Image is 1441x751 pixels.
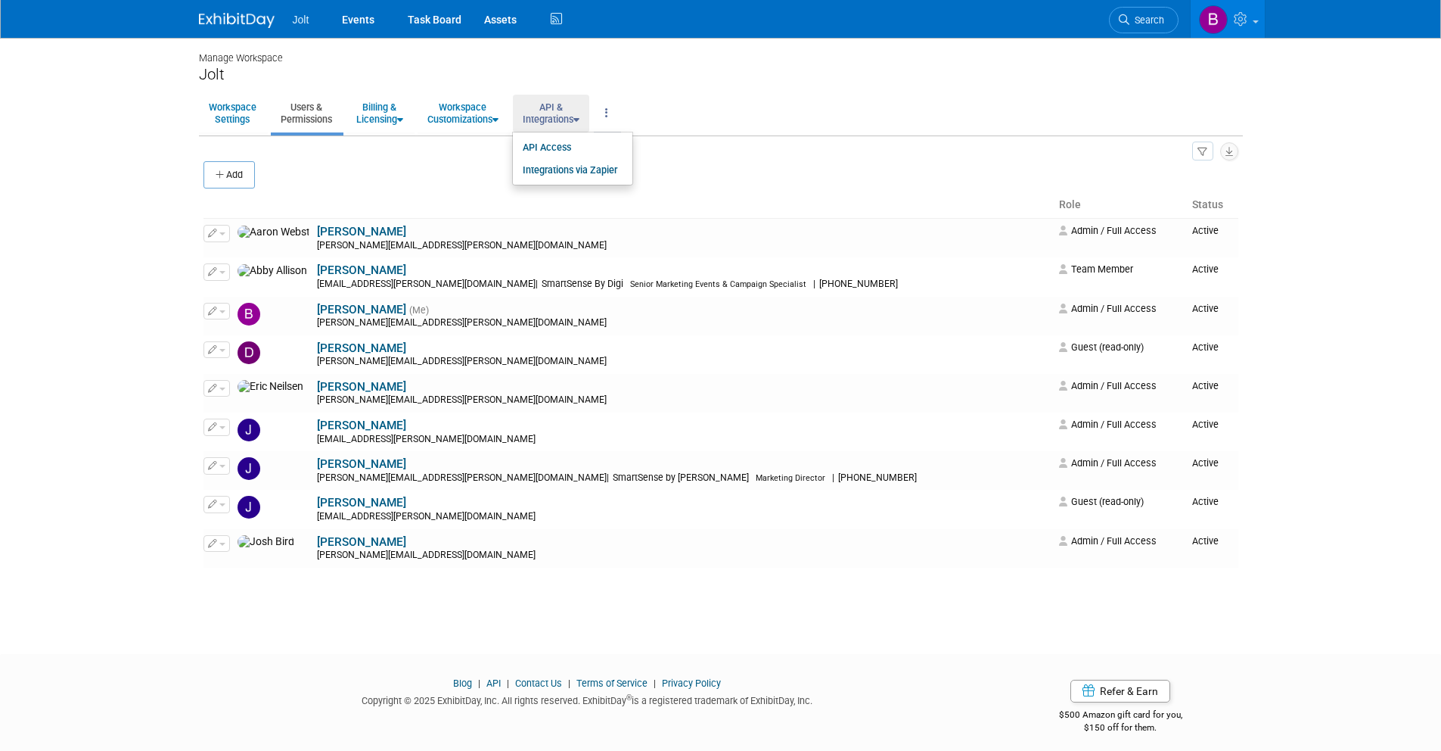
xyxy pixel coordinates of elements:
th: Status [1186,192,1238,218]
span: Active [1192,496,1219,507]
div: [PERSON_NAME][EMAIL_ADDRESS][PERSON_NAME][DOMAIN_NAME] [317,394,1050,407]
div: [PERSON_NAME][EMAIL_ADDRESS][PERSON_NAME][DOMAIN_NAME] [317,317,1050,329]
img: Brooke Valderrama [238,303,260,326]
a: WorkspaceSettings [199,95,266,132]
span: SmartSense by [PERSON_NAME] [609,472,753,483]
img: Jeff Eltringham [238,457,260,480]
img: ExhibitDay [199,13,275,28]
span: | [607,472,609,483]
a: [PERSON_NAME] [317,225,406,238]
span: Active [1192,263,1219,275]
span: | [832,472,834,483]
a: Privacy Policy [662,678,721,689]
div: [PERSON_NAME][EMAIL_ADDRESS][PERSON_NAME][DOMAIN_NAME] [317,356,1050,368]
div: [PERSON_NAME][EMAIL_ADDRESS][PERSON_NAME][DOMAIN_NAME] [317,240,1050,252]
span: Admin / Full Access [1059,419,1157,430]
div: [EMAIL_ADDRESS][PERSON_NAME][DOMAIN_NAME] [317,434,1050,446]
span: Admin / Full Access [1059,457,1157,469]
span: Active [1192,341,1219,353]
a: API [486,678,501,689]
div: $150 off for them. [998,721,1243,734]
img: Aaron Webster [238,226,309,239]
a: [PERSON_NAME] [317,380,406,394]
div: Copyright © 2025 ExhibitDay, Inc. All rights reserved. ExhibitDay is a registered trademark of Ex... [199,690,977,708]
a: Contact Us [515,678,562,689]
span: Search [1129,14,1164,26]
div: [PERSON_NAME][EMAIL_ADDRESS][DOMAIN_NAME] [317,550,1050,562]
span: Active [1192,303,1219,314]
span: Active [1192,225,1219,236]
span: Guest (read-only) [1059,496,1144,507]
a: Refer & Earn [1070,680,1170,703]
span: [PHONE_NUMBER] [834,472,921,483]
sup: ® [626,693,632,702]
a: Terms of Service [576,678,648,689]
a: [PERSON_NAME] [317,263,406,277]
img: Josh Bird [238,535,294,549]
span: [PHONE_NUMBER] [815,279,902,289]
th: Role [1053,192,1185,218]
span: Active [1192,457,1219,469]
span: | [474,678,484,689]
span: Team Member [1059,263,1133,275]
span: | [536,279,538,289]
div: Manage Workspace [199,38,1243,65]
a: Users &Permissions [271,95,342,132]
span: Admin / Full Access [1059,535,1157,547]
a: [PERSON_NAME] [317,419,406,432]
img: Eric Neilsen [238,380,303,394]
a: Search [1109,7,1179,33]
a: API &Integrations [513,95,589,132]
span: Active [1192,419,1219,430]
a: Integrations via Zapier [513,159,632,182]
span: | [564,678,574,689]
span: Active [1192,535,1219,547]
a: [PERSON_NAME] [317,303,406,316]
div: $500 Amazon gift card for you, [998,699,1243,734]
img: Brooke Valderrama [1199,5,1228,34]
span: Admin / Full Access [1059,225,1157,236]
span: Guest (read-only) [1059,341,1144,353]
a: [PERSON_NAME] [317,341,406,355]
span: Marketing Director [756,473,825,483]
a: [PERSON_NAME] [317,535,406,549]
span: | [650,678,660,689]
img: Jeshua Anderson [238,496,260,519]
img: JayneAnn Copeland [238,419,260,441]
span: | [503,678,513,689]
a: WorkspaceCustomizations [418,95,508,132]
span: SmartSense By Digi [538,279,628,289]
span: Admin / Full Access [1059,303,1157,314]
div: [PERSON_NAME][EMAIL_ADDRESS][PERSON_NAME][DOMAIN_NAME] [317,472,1050,485]
a: Blog [453,678,472,689]
a: [PERSON_NAME] [317,496,406,509]
img: Abby Allison [238,264,307,278]
div: [EMAIL_ADDRESS][PERSON_NAME][DOMAIN_NAME] [317,279,1050,291]
img: David Doty [238,341,260,364]
span: Senior Marketing Events & Campaign Specialist [630,279,806,289]
span: Jolt [293,14,309,26]
a: Billing &Licensing [346,95,413,132]
a: API Access [513,136,632,159]
a: [PERSON_NAME] [317,457,406,471]
span: Admin / Full Access [1059,380,1157,391]
span: | [813,279,815,289]
button: Add [203,161,255,189]
div: Jolt [199,65,1243,84]
span: (Me) [409,305,429,316]
div: [EMAIL_ADDRESS][PERSON_NAME][DOMAIN_NAME] [317,511,1050,523]
span: Active [1192,380,1219,391]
